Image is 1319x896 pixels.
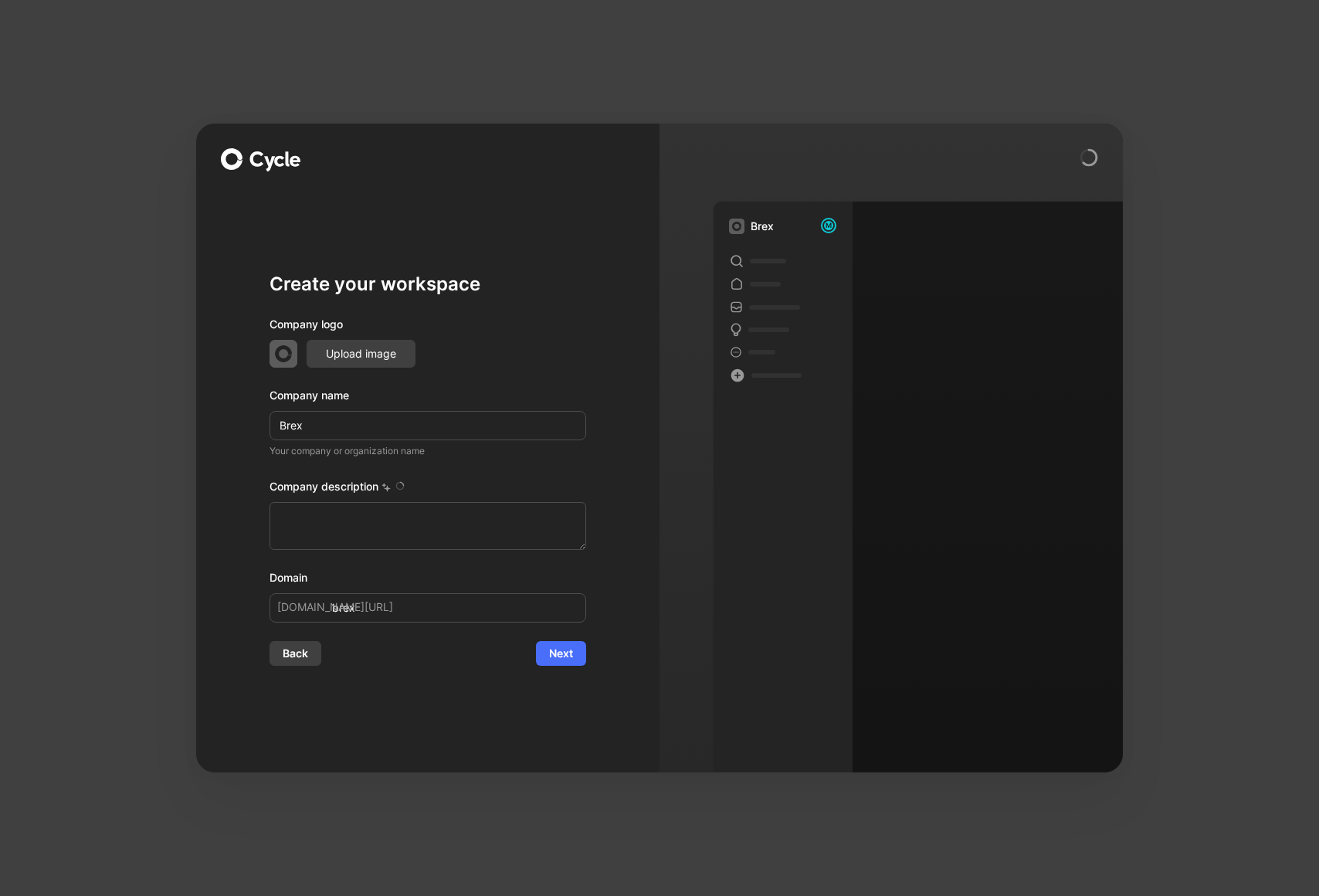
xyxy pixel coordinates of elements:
button: Back [270,641,321,666]
div: Brex [751,217,774,236]
div: Domain [270,568,586,587]
div: Company description [270,477,586,502]
h1: Create your workspace [270,272,586,297]
input: Example [270,411,586,440]
span: Back [283,644,308,663]
img: workspace-default-logo-wX5zAyuM.png [270,340,297,368]
img: workspace-default-logo-wX5zAyuM.png [729,219,744,234]
div: Company name [270,386,586,405]
div: Company logo [270,315,586,340]
button: Upload image [307,340,415,368]
button: Next [536,641,586,666]
span: [DOMAIN_NAME][URL] [277,598,393,616]
span: Upload image [326,344,396,363]
span: Next [549,644,573,663]
p: Your company or organization name [270,443,586,459]
div: M [822,219,835,232]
